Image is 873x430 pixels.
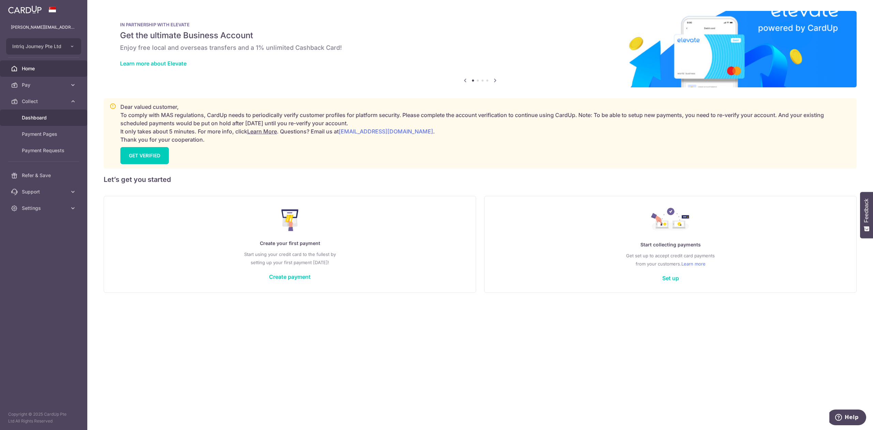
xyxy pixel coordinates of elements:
[681,260,706,268] a: Learn more
[22,172,67,179] span: Refer & Save
[6,38,81,55] button: Intriq Journey Pte Ltd
[22,98,67,105] span: Collect
[120,44,840,52] h6: Enjoy free local and overseas transfers and a 1% unlimited Cashback Card!
[22,188,67,195] span: Support
[863,199,870,223] span: Feedback
[498,241,843,249] p: Start collecting payments
[22,131,67,138] span: Payment Pages
[829,410,866,427] iframe: Opens a widget where you can find more information
[22,65,67,72] span: Home
[662,275,679,282] a: Set up
[269,273,311,280] a: Create payment
[11,24,76,31] p: [PERSON_NAME][EMAIL_ADDRESS][DOMAIN_NAME]
[22,205,67,212] span: Settings
[120,147,169,164] a: GET VERIFIED
[339,128,433,135] a: [EMAIL_ADDRESS][DOMAIN_NAME]
[12,43,63,50] span: Intriq Journey Pte Ltd
[104,11,857,87] img: Renovation banner
[120,60,187,67] a: Learn more about Elevate
[120,30,840,41] h5: Get the ultimate Business Account
[860,192,873,238] button: Feedback - Show survey
[22,147,67,154] span: Payment Requests
[120,22,840,27] p: IN PARTNERSHIP WITH ELEVATE
[22,114,67,121] span: Dashboard
[281,209,299,231] img: Make Payment
[247,128,277,135] a: Learn More
[118,250,462,267] p: Start using your credit card to the fullest by setting up your first payment [DATE]!
[104,174,857,185] h5: Let’s get you started
[118,239,462,247] p: Create your first payment
[120,103,851,144] p: Dear valued customer, To comply with MAS regulations, CardUp needs to periodically verify custome...
[498,252,843,268] p: Get set up to accept credit card payments from your customers.
[22,82,67,88] span: Pay
[8,5,42,14] img: CardUp
[651,208,690,232] img: Collect Payment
